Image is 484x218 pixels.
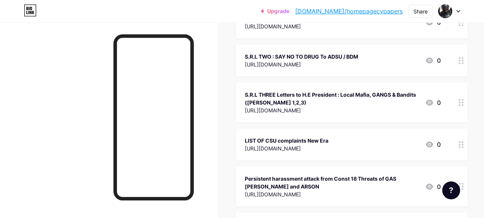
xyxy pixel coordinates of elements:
div: 0 [425,56,441,65]
div: 0 [425,98,441,107]
div: S.R.L THREE Letters to H.E President : Local Mafia, GANGS & Bandits ([PERSON_NAME] 1,2,3) [245,91,419,106]
div: [URL][DOMAIN_NAME] [245,106,419,114]
div: LIST OF CSU complaints New Era [245,137,328,144]
div: 0 [425,182,441,191]
a: [DOMAIN_NAME]/homepagecvpapers [295,7,403,16]
a: Upgrade [261,8,289,14]
div: [URL][DOMAIN_NAME] [245,144,328,152]
div: [URL][DOMAIN_NAME] [245,60,358,68]
img: homepage_cv_papers [438,4,452,18]
div: S.R.L TWO : SAY NO TO DRUG To ADSU / BDM [245,53,358,60]
div: 0 [425,140,441,149]
div: Persistent harassment attack from Const 18 Threats of GAS [PERSON_NAME] and ARSON [245,175,419,190]
div: [URL][DOMAIN_NAME] [245,190,419,198]
div: Share [413,7,428,15]
div: [URL][DOMAIN_NAME] [245,22,388,30]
